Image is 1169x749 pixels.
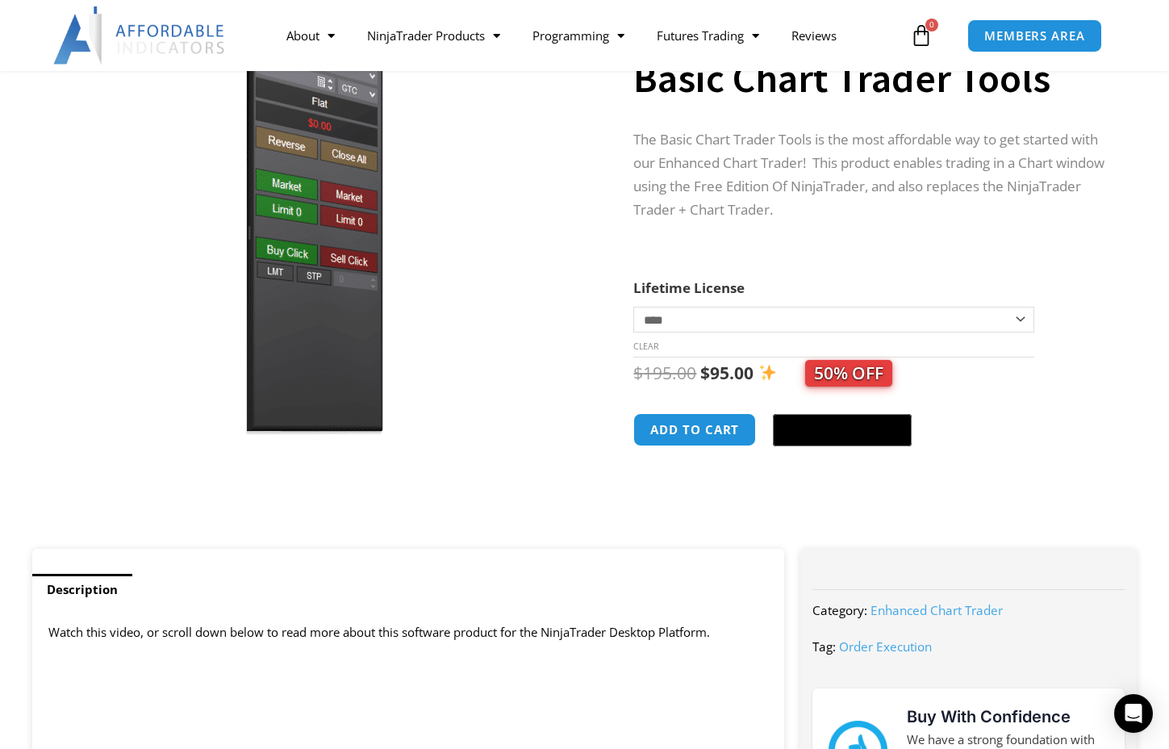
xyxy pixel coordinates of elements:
span: Tag: [812,638,836,655]
a: Description [32,574,132,605]
a: Enhanced Chart Trader [870,602,1003,618]
a: Programming [516,17,641,54]
a: 0 [886,12,957,59]
img: ✨ [759,364,776,381]
label: Lifetime License [633,278,745,297]
a: Clear options [633,341,658,352]
img: LogoAI | Affordable Indicators – NinjaTrader [53,6,227,65]
span: 50% OFF [805,360,892,387]
a: Futures Trading [641,17,775,54]
a: Order Execution [839,638,932,655]
span: Category: [812,602,867,618]
p: Watch this video, or scroll down below to read more about this software product for the NinjaTrad... [48,621,769,644]
a: NinjaTrader Products [351,17,516,54]
a: About [270,17,351,54]
a: MEMBERS AREA [967,19,1102,52]
bdi: 195.00 [633,362,696,384]
iframe: PayPal Message 1 [633,468,1104,482]
a: Reviews [775,17,853,54]
p: The Basic Chart Trader Tools is the most affordable way to get started with our Enhanced Chart Tr... [633,128,1104,222]
nav: Menu [270,17,906,54]
h3: Buy With Confidence [907,705,1108,729]
button: Buy with GPay [773,414,912,446]
div: Open Intercom Messenger [1114,694,1153,733]
span: MEMBERS AREA [984,30,1085,42]
bdi: 95.00 [700,362,754,384]
span: $ [633,362,643,384]
span: 0 [925,19,938,31]
h1: Basic Chart Trader Tools [633,50,1104,107]
span: $ [700,362,710,384]
button: Add to cart [633,413,756,446]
